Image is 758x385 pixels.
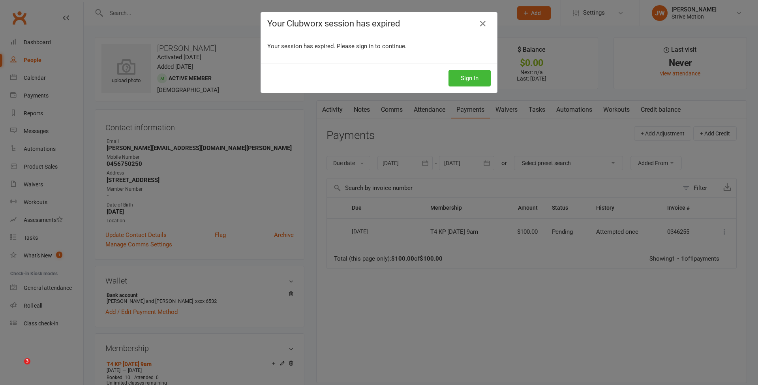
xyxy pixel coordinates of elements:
[24,358,30,364] span: 3
[8,358,27,377] iframe: Intercom live chat
[477,17,489,30] a: Close
[267,43,407,50] span: Your session has expired. Please sign in to continue.
[448,70,491,86] button: Sign In
[267,19,491,28] h4: Your Clubworx session has expired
